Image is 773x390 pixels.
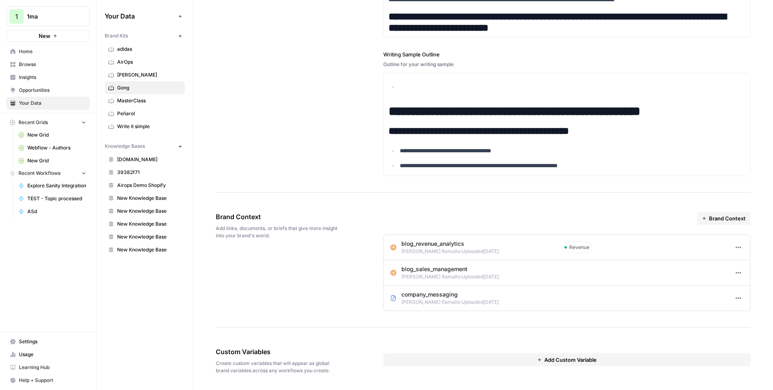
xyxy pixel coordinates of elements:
[15,129,90,141] a: New Grid
[117,220,181,228] span: New Knowledge Base
[117,169,181,176] span: 39382f71
[544,356,597,364] span: Add Custom Variable
[105,94,185,107] a: MasterClass
[401,290,499,299] p: company_messaging
[117,110,181,117] span: Peñarol
[117,156,181,163] span: [DOMAIN_NAME]
[105,120,185,133] a: Write it simple
[117,46,181,53] span: adidas
[383,61,750,68] div: Outline for your writing sample
[105,107,185,120] a: Peñarol
[105,68,185,81] a: [PERSON_NAME]
[697,212,750,225] button: Brand Context
[105,166,185,179] a: 39382f71
[39,32,50,40] span: New
[461,248,499,254] span: Uploaded [DATE]
[6,374,90,387] button: Help + Support
[105,179,185,192] a: Airops Demo Shopify
[19,48,86,55] span: Home
[6,30,90,42] button: New
[19,119,48,126] span: Recent Grids
[401,265,499,273] p: blog_sales_management
[6,71,90,84] a: Insights
[15,154,90,167] a: New Grid
[27,182,86,189] span: Explore Sanity Integration
[709,214,746,222] span: Brand Context
[569,244,589,251] span: Revenue
[401,248,461,254] span: [PERSON_NAME] Ramallo ·
[117,207,181,215] span: New Knowledge Base
[117,246,181,253] span: New Knowledge Base
[6,116,90,129] button: Recent Grids
[216,212,338,222] span: Brand Context
[15,141,90,154] a: Webflow - Authors
[105,32,128,39] span: Brand Kits
[6,84,90,97] a: Opportunities
[216,360,338,374] span: Create custom variables that will appear as global brand variables across any workflows you create.
[117,182,181,189] span: Airops Demo Shopify
[19,87,86,94] span: Opportunities
[27,208,86,215] span: ASd
[117,71,181,79] span: [PERSON_NAME]
[27,12,76,21] span: 1ma
[117,97,181,104] span: MasterClass
[105,11,175,21] span: Your Data
[19,338,86,345] span: Settings
[105,230,185,243] a: New Knowledge Base
[19,61,86,68] span: Browse
[19,74,86,81] span: Insights
[6,167,90,179] button: Recent Workflows
[6,348,90,361] a: Usage
[105,43,185,56] a: adidas
[401,274,461,280] span: [PERSON_NAME] Ramallo ·
[105,81,185,94] a: Gong
[117,123,181,130] span: Write it simple
[6,335,90,348] a: Settings
[401,299,461,305] span: [PERSON_NAME] Ramallo ·
[15,205,90,218] a: ASd
[15,192,90,205] a: TEST - Topic processed
[6,45,90,58] a: Home
[19,170,60,177] span: Recent Workflows
[461,299,499,305] span: Uploaded [DATE]
[19,377,86,384] span: Help + Support
[105,153,185,166] a: [DOMAIN_NAME]
[19,100,86,107] span: Your Data
[401,240,499,248] p: blog_revenue_analytics
[117,233,181,241] span: New Knowledge Base
[117,84,181,91] span: Gong
[6,58,90,71] a: Browse
[383,50,750,58] label: Writing Sample Outline
[15,12,18,21] span: 1
[105,56,185,68] a: AirOps
[6,97,90,110] a: Your Data
[27,144,86,151] span: Webflow - Authors
[383,353,750,366] button: Add Custom Variable
[105,243,185,256] a: New Knowledge Base
[216,347,338,357] span: Custom Variables
[105,143,145,150] span: Knowledge Bases
[27,157,86,164] span: New Grid
[461,274,499,280] span: Uploaded [DATE]
[19,351,86,358] span: Usage
[6,361,90,374] a: Learning Hub
[27,195,86,202] span: TEST - Topic processed
[216,225,338,239] span: Add links, documents, or briefs that give more insight into your brand's world.
[27,131,86,139] span: New Grid
[6,6,90,27] button: Workspace: 1ma
[105,218,185,230] a: New Knowledge Base
[15,179,90,192] a: Explore Sanity Integration
[117,58,181,66] span: AirOps
[19,364,86,371] span: Learning Hub
[105,192,185,205] a: New Knowledge Base
[105,205,185,218] a: New Knowledge Base
[117,195,181,202] span: New Knowledge Base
